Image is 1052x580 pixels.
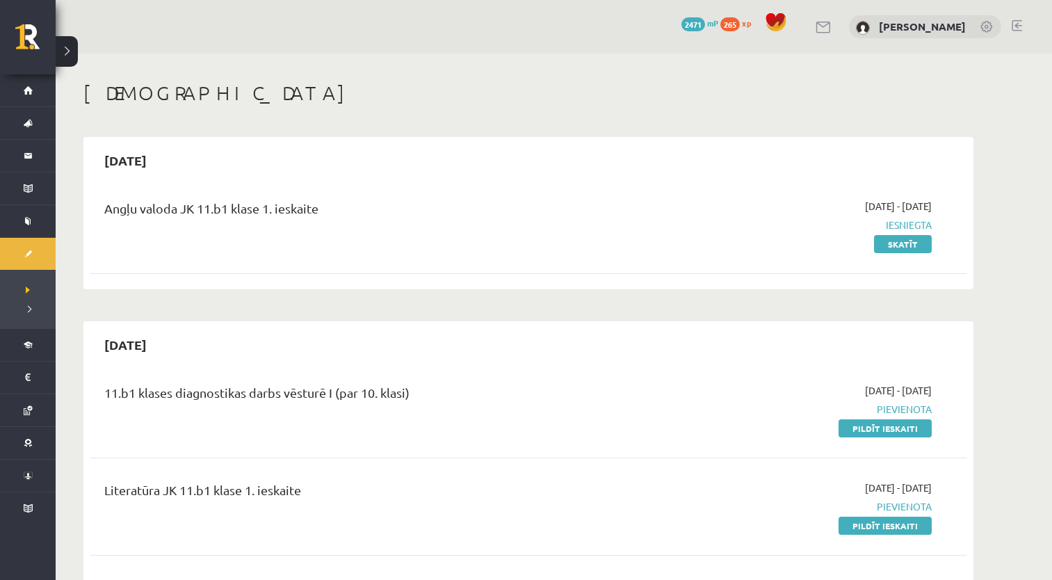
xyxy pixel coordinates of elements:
span: Pievienota [670,499,932,514]
a: Pildīt ieskaiti [839,419,932,437]
a: Skatīt [874,235,932,253]
h2: [DATE] [90,328,161,361]
a: Rīgas 1. Tālmācības vidusskola [15,24,56,59]
span: Iesniegta [670,218,932,232]
div: Literatūra JK 11.b1 klase 1. ieskaite [104,481,649,506]
span: [DATE] - [DATE] [865,383,932,398]
a: 2471 mP [681,17,718,29]
h2: [DATE] [90,144,161,177]
img: Natans Ginzburgs [856,21,870,35]
span: mP [707,17,718,29]
span: 265 [720,17,740,31]
span: xp [742,17,751,29]
a: 265 xp [720,17,758,29]
a: Pildīt ieskaiti [839,517,932,535]
div: Angļu valoda JK 11.b1 klase 1. ieskaite [104,199,649,225]
a: [PERSON_NAME] [879,19,966,33]
h1: [DEMOGRAPHIC_DATA] [83,81,973,105]
span: Pievienota [670,402,932,417]
span: 2471 [681,17,705,31]
div: 11.b1 klases diagnostikas darbs vēsturē I (par 10. klasi) [104,383,649,409]
span: [DATE] - [DATE] [865,481,932,495]
span: [DATE] - [DATE] [865,199,932,214]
